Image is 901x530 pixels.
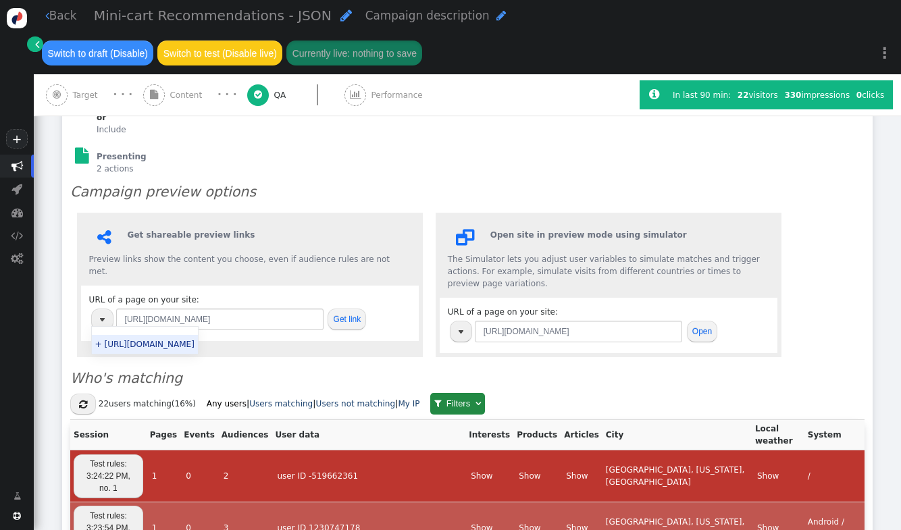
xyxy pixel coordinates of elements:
[7,8,27,28] img: logo-icon.svg
[180,420,218,450] th: Events
[99,399,109,408] span: 22
[475,399,481,408] span: 
[350,90,361,99] span: 
[207,398,247,410] a: Any users
[35,38,39,51] span: 
[673,89,734,101] div: In last 90 min:
[249,398,313,410] a: Users matching
[465,420,513,450] th: Interests
[513,420,561,450] th: Products
[398,398,419,410] a: My IP
[97,229,111,245] span: 
[97,99,243,136] section: Include ≥ greater than or equal to 1 Include
[74,454,143,499] a: Test rules: 3:24:22 PM, no. 1
[42,41,153,65] button: Switch to draft (Disable)
[755,471,781,481] a: Show
[448,229,769,290] div: The Simulator lets you adjust user variables to simulate matches and trigger actions. For example...
[247,399,249,408] b: |
[11,207,23,218] span: 
[72,89,102,101] span: Target
[89,229,411,277] div: Preview links show the content you choose, even if audience rules are not met.
[75,147,89,163] span: 
[340,9,352,22] span: 
[752,420,804,450] th: Local weather
[459,330,463,334] img: trigger_black.png
[272,420,465,450] th: User data
[45,7,77,24] a: Back
[5,485,29,506] a: 
[170,89,207,101] span: Content
[734,89,781,101] div: visitors
[147,420,180,450] th: Pages
[150,90,158,99] span: 
[46,74,143,115] a:  Target · · ·
[218,420,272,450] th: Audiences
[113,87,133,103] div: · · ·
[286,41,422,65] button: Currently live: nothing to save
[254,90,262,99] span: 
[94,7,332,24] span: Mini-cart Recommendations - JSON
[804,450,865,502] td: /
[395,399,398,408] b: |
[172,399,196,408] span: (16%)
[97,164,134,174] span: 2 actions
[97,111,243,124] b: or
[11,253,23,264] span: 
[687,321,718,342] button: Open
[70,394,96,415] button: 
[222,471,231,481] a: 2
[217,87,237,103] div: · · ·
[365,9,490,22] span: Campaign description
[184,471,193,481] a: 0
[89,294,411,333] div: URL of a page on your site:
[247,74,344,115] a:  QA
[70,368,865,389] h3: Who's matching
[344,74,448,115] a:  Performance
[6,129,27,149] a: +
[45,10,49,21] span: 
[856,90,884,100] span: clicks
[11,183,22,194] span: 
[496,10,506,21] span: 
[371,89,428,101] span: Performance
[804,420,865,450] th: System
[11,160,23,171] span: 
[13,512,21,520] span: 
[27,36,43,52] a: 
[517,471,542,481] a: Show
[70,182,865,203] h3: Campaign preview options
[100,318,105,321] img: trigger_black.png
[869,33,901,73] a: ⋮
[434,399,441,408] span: 
[143,74,247,115] a:  Content · · ·
[738,90,749,100] b: 22
[79,400,87,409] span: 
[89,229,411,241] h6: Get shareable preview links
[150,471,159,481] a: 1
[53,90,61,99] span: 
[564,471,590,481] a: Show
[784,90,850,100] span: impressions
[97,151,243,163] h6: Presenting
[448,229,769,241] h6: Open site in preview mode using simulator
[157,41,282,65] button: Switch to test (Disable live)
[70,420,147,450] th: Session
[275,471,360,481] a: user ID -519662361
[856,90,862,100] b: 0
[784,90,801,100] b: 330
[649,88,659,101] span: 
[456,229,474,245] span: 
[469,471,494,481] a: Show
[444,398,473,408] span: Filters
[14,490,21,502] span: 
[92,335,198,354] td: + [URL][DOMAIN_NAME]
[602,450,752,502] td: [GEOGRAPHIC_DATA], [US_STATE], [GEOGRAPHIC_DATA]
[316,398,395,410] a: Users not matching
[430,393,484,415] a:  Filters 
[328,309,366,329] button: Get link
[274,89,291,101] span: QA
[448,307,718,336] span: URL of a page on your site:
[561,420,602,450] th: Articles
[11,230,23,241] span: 
[313,399,315,408] b: |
